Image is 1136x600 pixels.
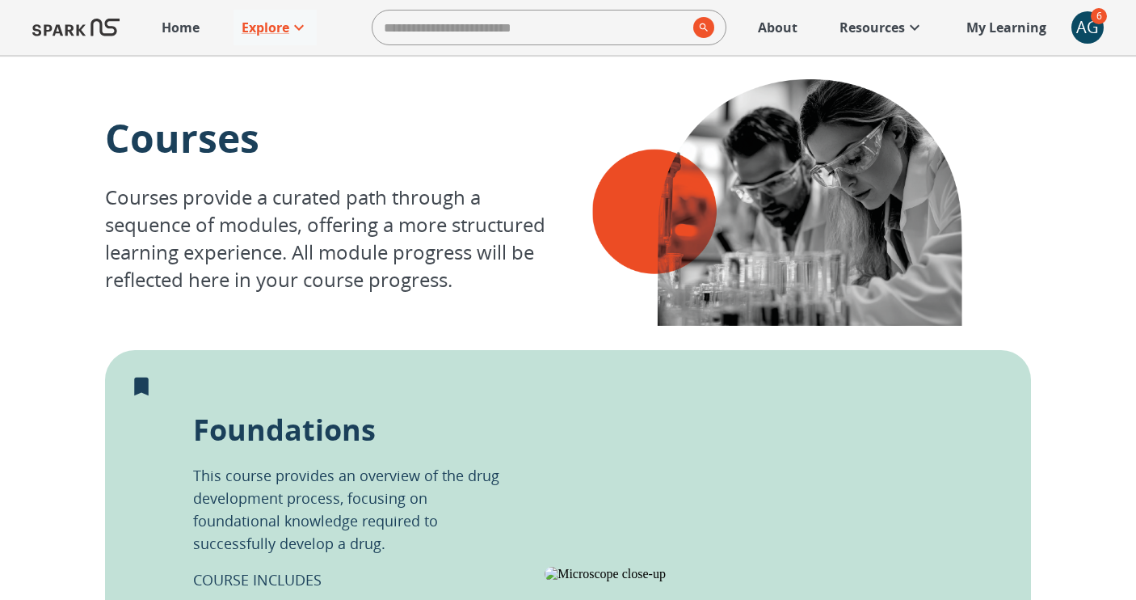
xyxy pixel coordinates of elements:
[32,8,120,47] img: Logo of SPARK at Stanford
[154,10,208,45] a: Home
[1071,11,1104,44] button: account of current user
[545,567,938,581] img: Microscope close-up
[193,410,376,450] p: Foundations
[162,18,200,37] p: Home
[242,18,289,37] p: Explore
[966,18,1046,37] p: My Learning
[193,569,322,590] p: COURSE INCLUDES
[958,10,1055,45] a: My Learning
[831,10,932,45] a: Resources
[839,18,905,37] p: Resources
[105,112,568,164] p: Courses
[758,18,797,37] p: About
[129,374,154,399] svg: Remove from My Learning
[1091,8,1107,24] span: 6
[193,464,507,555] p: This course provides an overview of the drug development process, focusing on foundational knowle...
[687,11,714,44] button: search
[750,10,806,45] a: About
[1071,11,1104,44] div: AG
[234,10,317,45] a: Explore
[105,184,568,294] p: Courses provide a curated path through a sequence of modules, offering a more structured learning...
